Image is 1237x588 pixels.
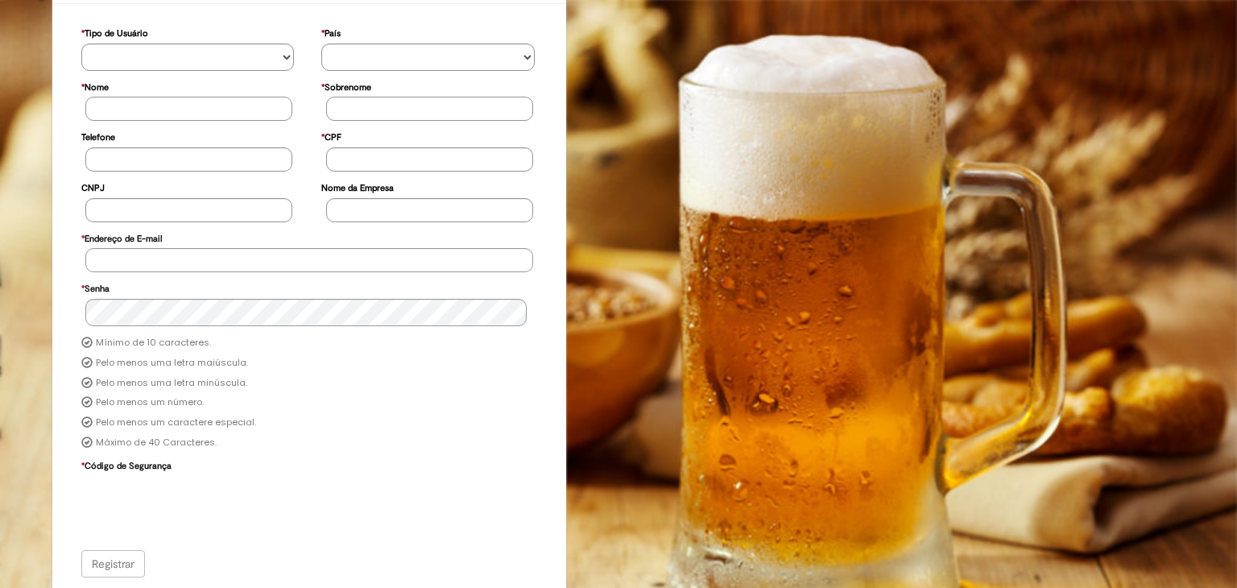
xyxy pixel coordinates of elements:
label: Pelo menos um número. [96,396,204,409]
label: Pelo menos uma letra minúscula. [96,377,247,390]
label: Endereço de E-mail [81,226,162,249]
label: CPF [321,124,341,147]
label: Código de Segurança [81,453,172,476]
label: Nome [81,74,109,97]
label: Pelo menos uma letra maiúscula. [96,357,248,370]
iframe: reCAPTCHA [85,476,330,539]
label: Mínimo de 10 caracteres. [96,337,211,350]
label: Sobrenome [321,74,371,97]
label: País [321,20,341,43]
label: CNPJ [81,175,105,198]
label: Telefone [81,124,115,147]
label: Senha [81,275,110,299]
label: Pelo menos um caractere especial. [96,416,256,429]
label: Tipo de Usuário [81,20,148,43]
label: Máximo de 40 Caracteres. [96,437,217,449]
label: Nome da Empresa [321,175,394,198]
